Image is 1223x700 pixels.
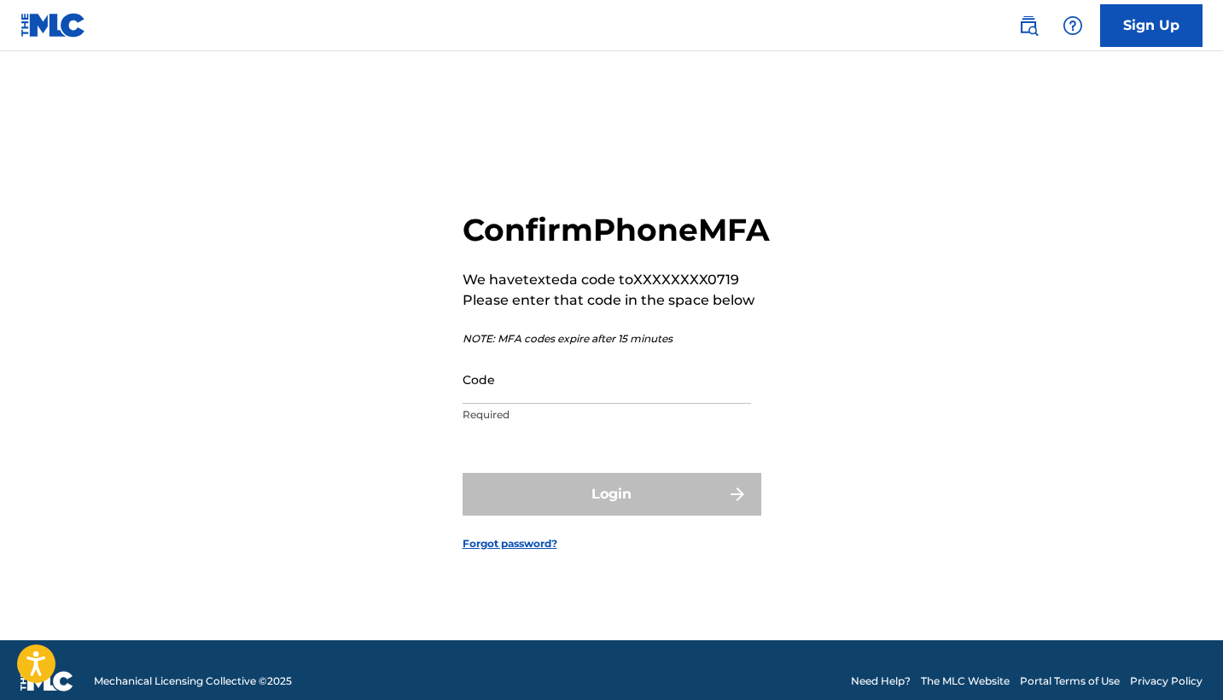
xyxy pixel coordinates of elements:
div: Help [1056,9,1090,43]
p: NOTE: MFA codes expire after 15 minutes [463,331,770,347]
p: We have texted a code to XXXXXXXX0719 [463,270,770,290]
p: Please enter that code in the space below [463,290,770,311]
a: The MLC Website [921,674,1010,689]
a: Need Help? [851,674,911,689]
span: Mechanical Licensing Collective © 2025 [94,674,292,689]
img: help [1063,15,1083,36]
h2: Confirm Phone MFA [463,211,770,249]
a: Privacy Policy [1130,674,1203,689]
a: Forgot password? [463,536,557,551]
img: MLC Logo [20,13,86,38]
a: Sign Up [1100,4,1203,47]
a: Portal Terms of Use [1020,674,1120,689]
img: search [1018,15,1039,36]
p: Required [463,407,751,423]
img: logo [20,671,73,691]
a: Public Search [1011,9,1045,43]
